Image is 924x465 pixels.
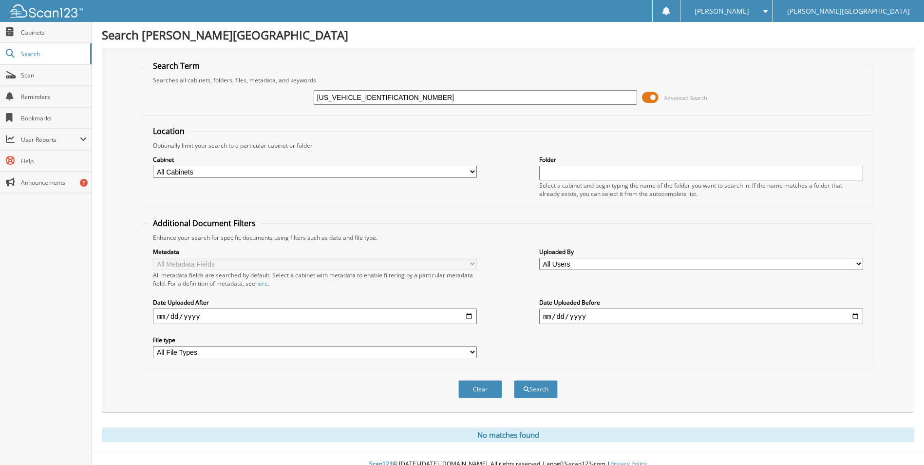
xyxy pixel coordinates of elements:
[21,93,87,101] span: Reminders
[21,157,87,165] span: Help
[514,380,558,398] button: Search
[539,309,863,324] input: end
[458,380,502,398] button: Clear
[539,298,863,307] label: Date Uploaded Before
[21,114,87,122] span: Bookmarks
[153,155,477,164] label: Cabinet
[255,279,268,288] a: here
[664,94,707,101] span: Advanced Search
[153,336,477,344] label: File type
[148,218,261,229] legend: Additional Document Filters
[80,179,88,187] div: 7
[148,126,189,136] legend: Location
[153,271,477,288] div: All metadata fields are searched by default. Select a cabinet with metadata to enable filtering b...
[148,233,867,242] div: Enhance your search for specific documents using filters such as date and file type.
[539,155,863,164] label: Folder
[153,248,477,256] label: Metadata
[148,60,205,71] legend: Search Term
[539,248,863,256] label: Uploaded By
[21,178,87,187] span: Announcements
[148,76,867,84] div: Searches all cabinets, folders, files, metadata, and keywords
[21,136,80,144] span: User Reports
[148,141,867,150] div: Optionally limit your search to a particular cabinet or folder
[153,298,477,307] label: Date Uploaded After
[102,27,914,43] h1: Search [PERSON_NAME][GEOGRAPHIC_DATA]
[695,8,749,14] span: [PERSON_NAME]
[787,8,910,14] span: [PERSON_NAME][GEOGRAPHIC_DATA]
[153,309,477,324] input: start
[10,4,83,18] img: scan123-logo-white.svg
[21,71,87,79] span: Scan
[102,427,914,442] div: No matches found
[21,50,85,58] span: Search
[539,181,863,198] div: Select a cabinet and begin typing the name of the folder you want to search in. If the name match...
[21,28,87,37] span: Cabinets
